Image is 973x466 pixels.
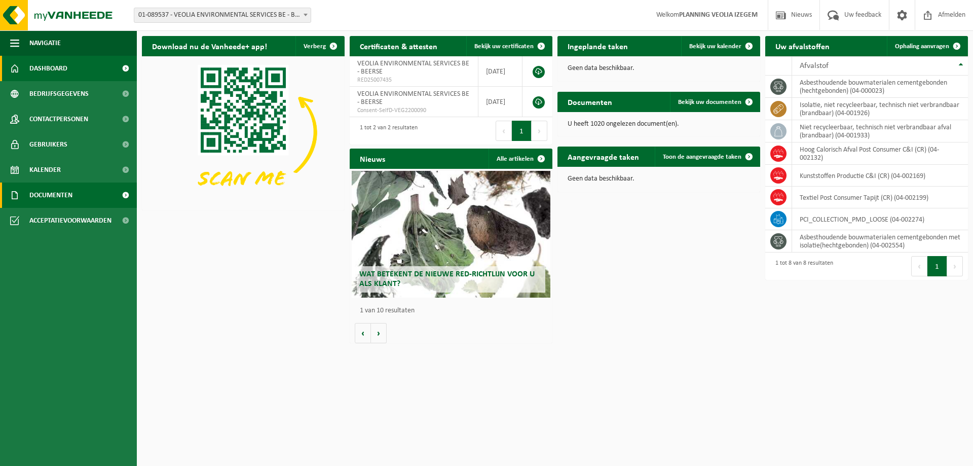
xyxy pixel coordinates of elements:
span: Documenten [29,183,72,208]
p: U heeft 1020 ongelezen document(en). [568,121,750,128]
td: isolatie, niet recycleerbaar, technisch niet verbrandbaar (brandbaar) (04-001926) [792,98,968,120]
h2: Aangevraagde taken [557,147,649,166]
span: Toon de aangevraagde taken [663,154,741,160]
button: 1 [512,121,532,141]
a: Bekijk uw documenten [670,92,759,112]
button: Next [947,256,963,276]
span: Kalender [29,157,61,183]
button: Previous [911,256,927,276]
h2: Uw afvalstoffen [765,36,840,56]
a: Bekijk uw certificaten [466,36,551,56]
td: niet recycleerbaar, technisch niet verbrandbaar afval (brandbaar) (04-001933) [792,120,968,142]
h2: Nieuws [350,149,395,168]
button: Volgende [371,323,387,343]
div: 1 tot 8 van 8 resultaten [770,255,833,277]
span: Afvalstof [800,62,829,70]
h2: Certificaten & attesten [350,36,447,56]
h2: Documenten [557,92,622,112]
strong: PLANNING VEOLIA IZEGEM [679,11,758,19]
p: Geen data beschikbaar. [568,175,750,183]
span: Ophaling aanvragen [895,43,949,50]
a: Wat betekent de nieuwe RED-richtlijn voor u als klant? [352,171,550,298]
div: 1 tot 2 van 2 resultaten [355,120,418,142]
img: Download de VHEPlus App [142,56,345,208]
h2: Ingeplande taken [557,36,638,56]
a: Alle artikelen [489,149,551,169]
td: asbesthoudende bouwmaterialen cementgebonden (hechtgebonden) (04-000023) [792,76,968,98]
span: VEOLIA ENVIRONMENTAL SERVICES BE - BEERSE [357,60,469,76]
span: Bedrijfsgegevens [29,81,89,106]
button: Next [532,121,547,141]
button: 1 [927,256,947,276]
span: Dashboard [29,56,67,81]
span: Navigatie [29,30,61,56]
p: Geen data beschikbaar. [568,65,750,72]
td: [DATE] [478,56,522,87]
span: Contactpersonen [29,106,88,132]
a: Bekijk uw kalender [681,36,759,56]
h2: Download nu de Vanheede+ app! [142,36,277,56]
td: Textiel Post Consumer Tapijt (CR) (04-002199) [792,187,968,208]
span: Bekijk uw documenten [678,99,741,105]
a: Ophaling aanvragen [887,36,967,56]
td: Kunststoffen Productie C&I (CR) (04-002169) [792,165,968,187]
span: Wat betekent de nieuwe RED-richtlijn voor u als klant? [359,270,535,288]
span: Verberg [304,43,326,50]
span: VEOLIA ENVIRONMENTAL SERVICES BE - BEERSE [357,90,469,106]
span: Gebruikers [29,132,67,157]
td: asbesthoudende bouwmaterialen cementgebonden met isolatie(hechtgebonden) (04-002554) [792,230,968,253]
td: PCI_COLLECTION_PMD_LOOSE (04-002274) [792,208,968,230]
span: 01-089537 - VEOLIA ENVIRONMENTAL SERVICES BE - BEERSE [134,8,311,22]
span: Bekijk uw certificaten [474,43,534,50]
button: Verberg [295,36,344,56]
span: RED25007435 [357,76,470,84]
span: Bekijk uw kalender [689,43,741,50]
td: [DATE] [478,87,522,117]
p: 1 van 10 resultaten [360,307,547,314]
span: Consent-SelfD-VEG2200090 [357,106,470,115]
td: Hoog Calorisch Afval Post Consumer C&I (CR) (04-002132) [792,142,968,165]
button: Vorige [355,323,371,343]
button: Previous [496,121,512,141]
a: Toon de aangevraagde taken [655,147,759,167]
span: 01-089537 - VEOLIA ENVIRONMENTAL SERVICES BE - BEERSE [134,8,311,23]
span: Acceptatievoorwaarden [29,208,111,233]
